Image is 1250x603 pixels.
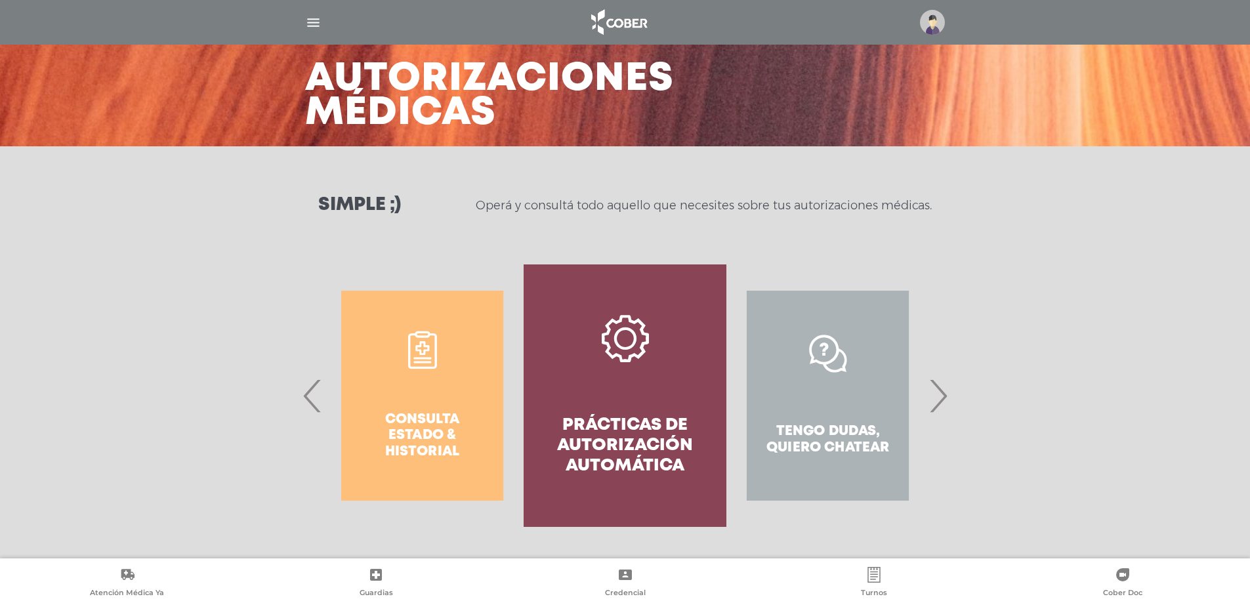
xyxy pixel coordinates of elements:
[605,588,646,600] span: Credencial
[584,7,653,38] img: logo_cober_home-white.png
[305,14,322,31] img: Cober_menu-lines-white.svg
[524,264,726,527] a: Prácticas de autorización automática
[90,588,164,600] span: Atención Médica Ya
[360,588,393,600] span: Guardias
[861,588,887,600] span: Turnos
[547,415,703,477] h4: Prácticas de autorización automática
[318,196,401,215] h3: Simple ;)
[251,567,500,600] a: Guardias
[749,567,998,600] a: Turnos
[300,360,325,431] span: Previous
[925,360,951,431] span: Next
[476,198,932,213] p: Operá y consultá todo aquello que necesites sobre tus autorizaciones médicas.
[501,567,749,600] a: Credencial
[305,62,674,131] h3: Autorizaciones médicas
[3,567,251,600] a: Atención Médica Ya
[1103,588,1142,600] span: Cober Doc
[920,10,945,35] img: profile-placeholder.svg
[999,567,1247,600] a: Cober Doc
